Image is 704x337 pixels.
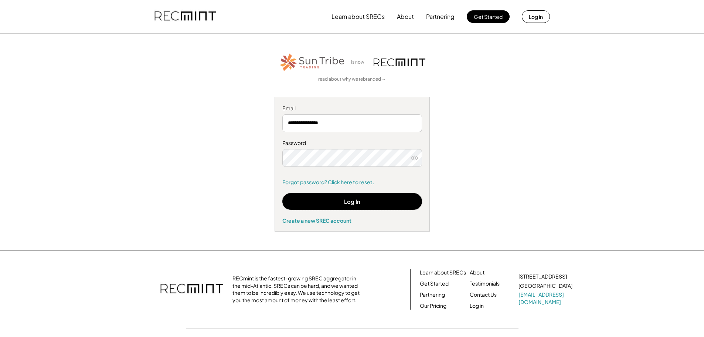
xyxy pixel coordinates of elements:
[470,302,484,310] a: Log in
[282,193,422,210] button: Log In
[420,291,445,299] a: Partnering
[282,105,422,112] div: Email
[470,269,484,276] a: About
[154,4,216,29] img: recmint-logotype%403x.png
[282,179,422,186] a: Forgot password? Click here to reset.
[420,280,449,287] a: Get Started
[232,275,364,304] div: RECmint is the fastest-growing SREC aggregator in the mid-Atlantic. SRECs can be hard, and we wan...
[518,291,574,306] a: [EMAIL_ADDRESS][DOMAIN_NAME]
[282,139,422,147] div: Password
[349,59,370,65] div: is now
[331,9,385,24] button: Learn about SRECs
[470,280,500,287] a: Testimonials
[420,302,446,310] a: Our Pricing
[160,276,223,302] img: recmint-logotype%403x.png
[279,52,346,73] img: STT_Horizontal_Logo%2B-%2BColor.png
[420,269,466,276] a: Learn about SRECs
[426,9,455,24] button: Partnering
[470,291,497,299] a: Contact Us
[374,58,425,66] img: recmint-logotype%403x.png
[518,273,567,280] div: [STREET_ADDRESS]
[518,282,572,290] div: [GEOGRAPHIC_DATA]
[467,10,510,23] button: Get Started
[282,217,422,224] div: Create a new SREC account
[522,10,550,23] button: Log in
[397,9,414,24] button: About
[318,76,386,82] a: read about why we rebranded →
